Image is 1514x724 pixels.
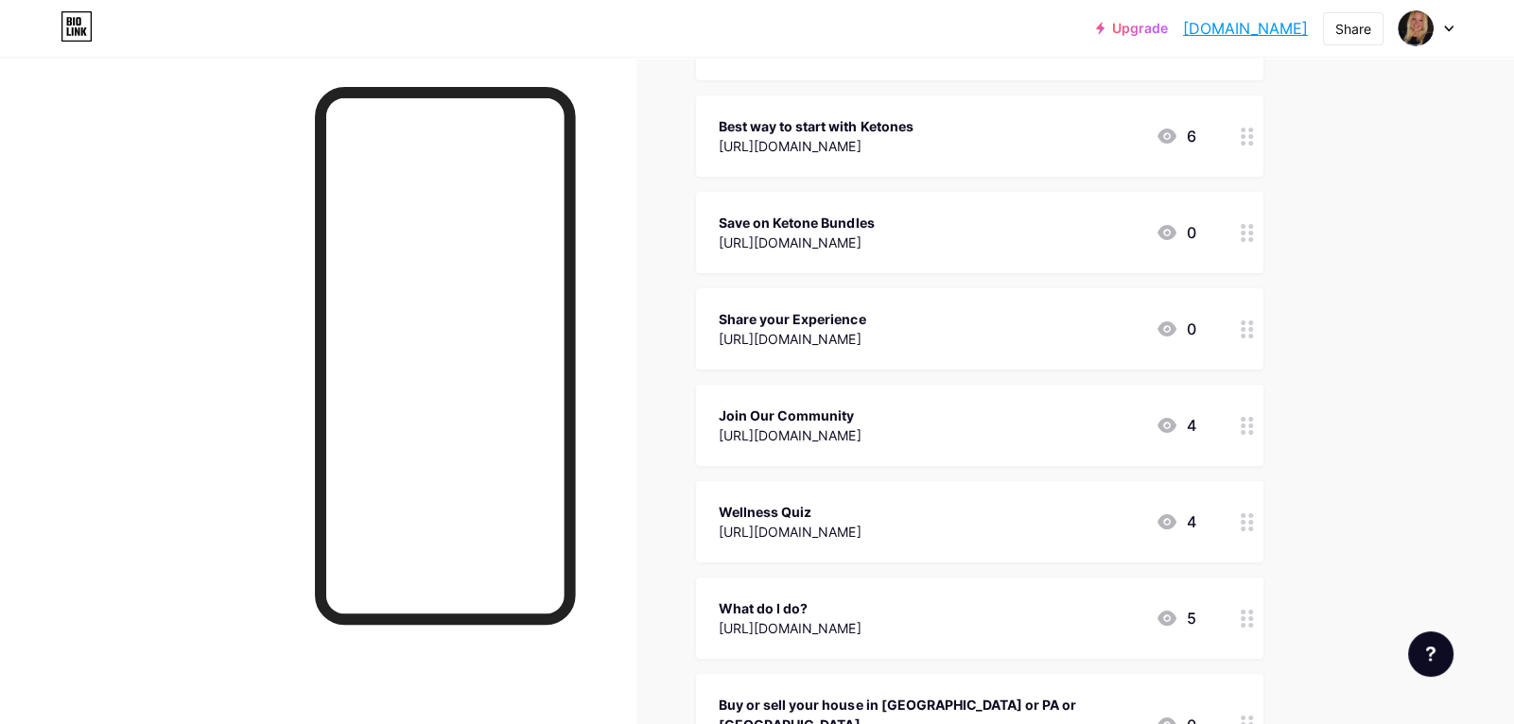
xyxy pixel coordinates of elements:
div: [URL][DOMAIN_NAME] [719,233,874,252]
div: Save on Ketone Bundles [719,213,874,233]
div: [URL][DOMAIN_NAME] [719,522,861,542]
div: 5 [1156,607,1195,629]
div: Wellness Quiz [719,502,861,522]
img: Tanya Close [1398,10,1434,46]
a: Upgrade [1096,21,1168,36]
div: Best way to start with Ketones [719,116,913,136]
div: Share [1335,19,1371,39]
div: What do I do? [719,598,861,618]
div: Share your Experience [719,309,865,329]
div: [URL][DOMAIN_NAME] [719,329,865,349]
div: [URL][DOMAIN_NAME] [719,136,913,156]
div: Join Our Community [719,405,861,425]
div: 4 [1156,414,1195,437]
div: 0 [1156,318,1195,340]
a: [DOMAIN_NAME] [1183,17,1308,40]
div: [URL][DOMAIN_NAME] [719,618,861,638]
div: 6 [1156,125,1195,147]
div: [URL][DOMAIN_NAME] [719,425,861,445]
div: 0 [1156,221,1195,244]
div: 4 [1156,510,1195,533]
